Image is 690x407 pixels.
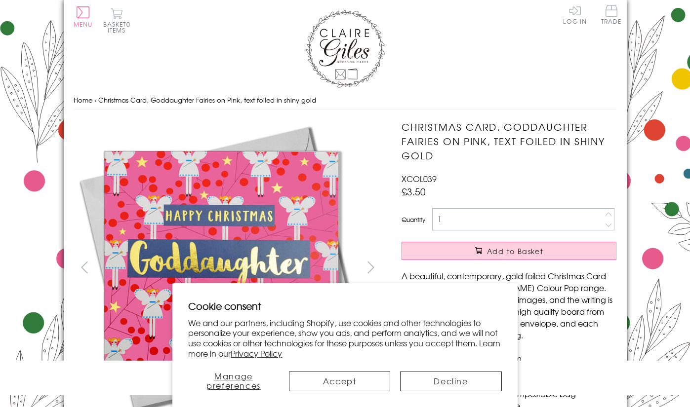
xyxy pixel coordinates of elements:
button: next [360,256,382,278]
button: Decline [400,371,501,391]
span: Add to Basket [487,246,543,256]
span: Christmas Card, Goddaughter Fairies on Pink, text foiled in shiny gold [98,95,316,105]
span: £3.50 [402,185,426,198]
span: Menu [74,20,93,29]
span: › [94,95,96,105]
span: 0 items [108,20,130,35]
a: Privacy Policy [231,347,282,359]
span: Trade [601,5,622,24]
label: Quantity [402,215,425,224]
a: Log In [563,5,587,24]
button: prev [74,256,96,278]
h2: Cookie consent [188,299,502,313]
button: Accept [289,371,390,391]
img: Claire Giles Greetings Cards [306,10,385,88]
nav: breadcrumbs [74,90,617,111]
h1: Christmas Card, Goddaughter Fairies on Pink, text foiled in shiny gold [402,120,616,162]
a: Trade [601,5,622,26]
button: Add to Basket [402,242,616,260]
p: We and our partners, including Shopify, use cookies and other technologies to personalize your ex... [188,318,502,359]
a: Home [74,95,92,105]
button: Basket0 items [103,8,130,33]
span: XCOL039 [402,173,437,185]
button: Menu [74,6,93,27]
span: Manage preferences [206,370,261,391]
p: A beautiful, contemporary, gold foiled Christmas Card from the amazing [PERSON_NAME] Colour Pop r... [402,270,616,341]
button: Manage preferences [188,371,279,391]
